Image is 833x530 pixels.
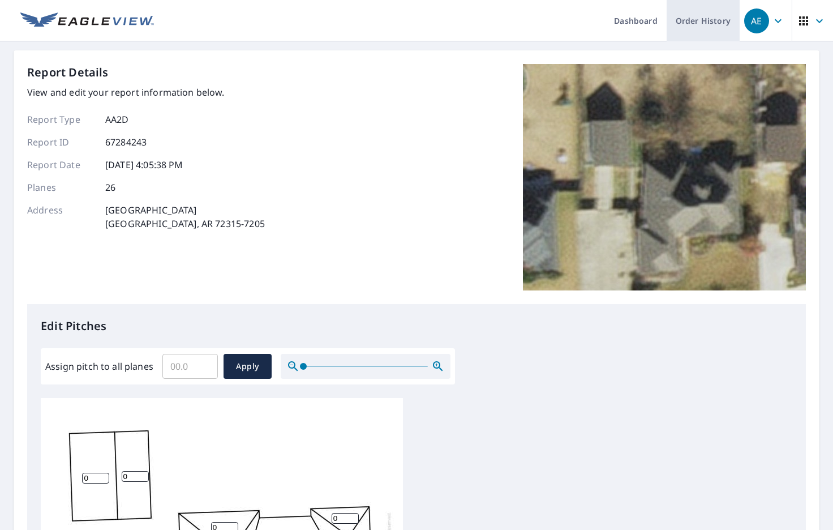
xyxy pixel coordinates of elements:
label: Assign pitch to all planes [45,360,153,373]
p: View and edit your report information below. [27,86,265,99]
p: Report Date [27,158,95,172]
p: Planes [27,181,95,194]
p: Report Details [27,64,109,81]
p: Edit Pitches [41,318,792,335]
p: Report Type [27,113,95,126]
p: 67284243 [105,135,147,149]
p: [GEOGRAPHIC_DATA] [GEOGRAPHIC_DATA], AR 72315-7205 [105,203,265,230]
div: AE [744,8,769,33]
input: 00.0 [162,351,218,382]
p: AA2D [105,113,129,126]
img: EV Logo [20,12,154,29]
img: Top image [523,64,806,290]
p: [DATE] 4:05:38 PM [105,158,183,172]
span: Apply [233,360,263,374]
p: Address [27,203,95,230]
p: 26 [105,181,115,194]
p: Report ID [27,135,95,149]
button: Apply [224,354,272,379]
